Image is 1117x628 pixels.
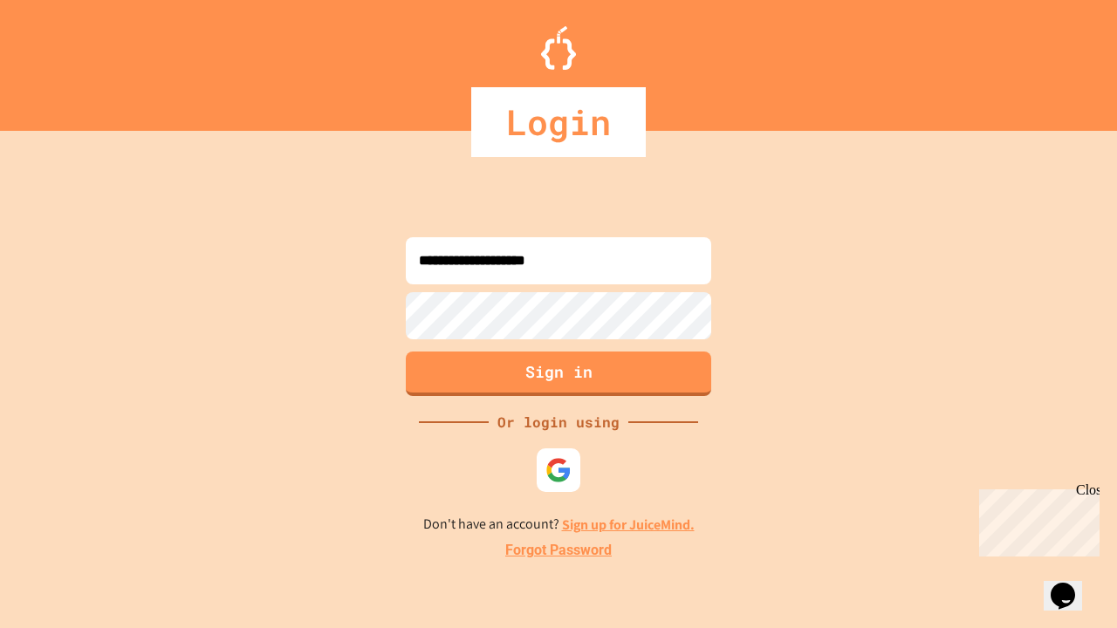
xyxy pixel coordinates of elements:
iframe: chat widget [972,482,1100,556]
div: Login [471,87,646,157]
div: Or login using [489,412,628,433]
a: Forgot Password [505,540,612,561]
img: Logo.svg [541,26,576,70]
img: google-icon.svg [545,457,572,483]
div: Chat with us now!Close [7,7,120,111]
p: Don't have an account? [423,514,695,536]
iframe: chat widget [1044,558,1100,611]
a: Sign up for JuiceMind. [562,515,695,534]
button: Sign in [406,352,711,396]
